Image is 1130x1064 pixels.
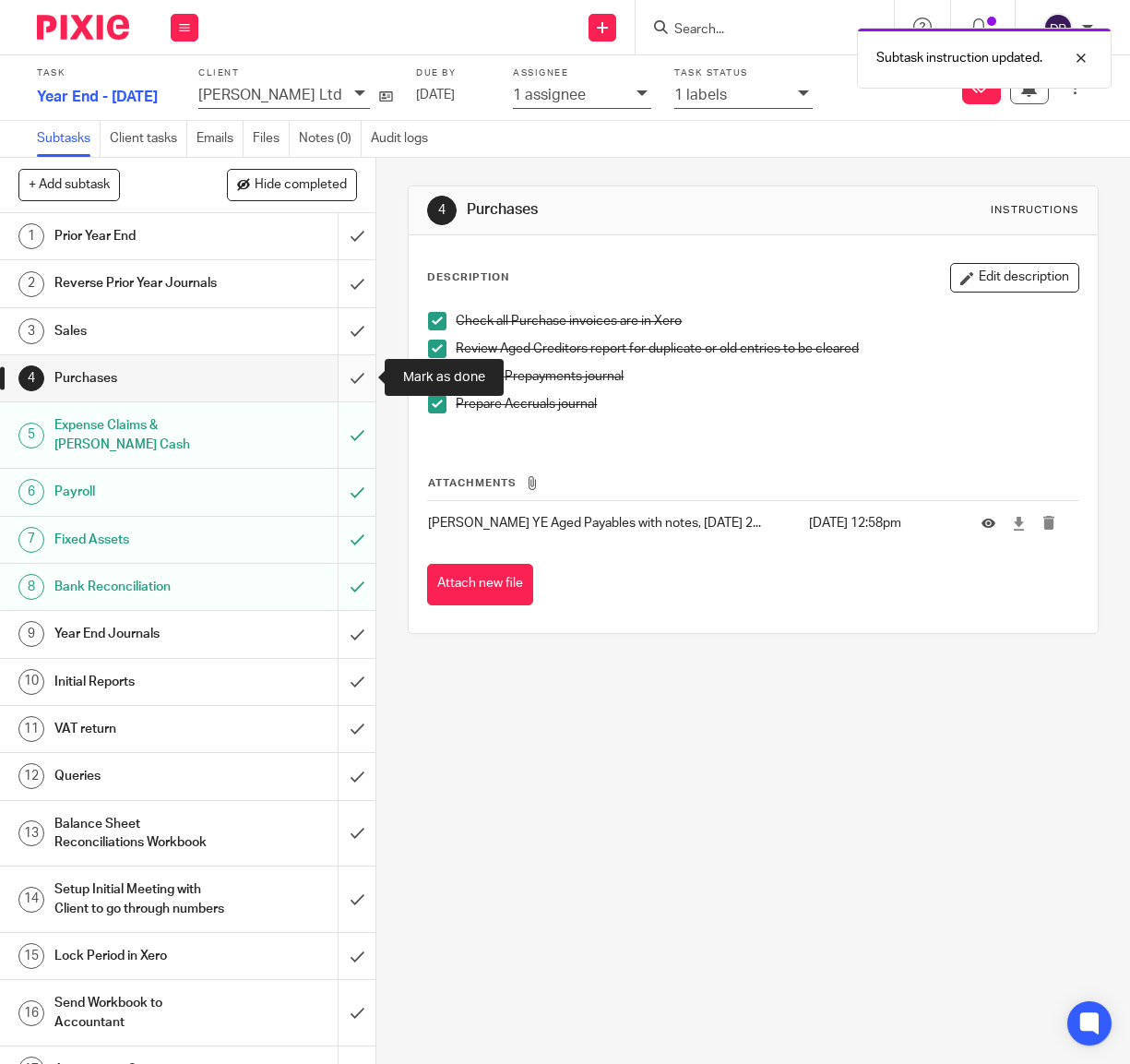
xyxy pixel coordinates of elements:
[54,876,232,923] h1: Setup Initial Meeting with Client to go through numbers
[427,270,509,285] p: Description
[18,527,44,553] div: 7
[54,478,232,506] h1: Payroll
[416,89,455,102] span: [DATE]
[18,479,44,505] div: 6
[18,271,44,297] div: 2
[18,621,44,647] div: 9
[54,715,232,743] h1: VAT return
[255,178,347,193] span: Hide completed
[54,222,232,250] h1: Prior Year End
[253,121,290,157] a: Files
[18,365,44,391] div: 4
[416,67,490,79] label: Due by
[456,312,1078,330] p: Check all Purchase invoices are in Xero
[876,49,1042,67] p: Subtask instruction updated.
[18,887,44,913] div: 14
[18,574,44,600] div: 8
[18,223,44,249] div: 1
[37,15,129,40] img: Pixie
[1043,13,1073,42] img: svg%3E
[18,943,44,969] div: 15
[299,121,362,157] a: Notes (0)
[18,169,120,200] button: + Add subtask
[18,763,44,789] div: 12
[456,367,1078,386] p: Prepare Prepayments journal
[37,67,175,79] label: Task
[809,514,954,532] p: [DATE] 12:58pm
[18,669,44,695] div: 10
[54,942,232,970] h1: Lock Period in Xero
[54,668,232,696] h1: Initial Reports
[54,620,232,648] h1: Year End Journals
[227,169,357,200] button: Hide completed
[54,762,232,790] h1: Queries
[18,820,44,846] div: 13
[1012,514,1026,532] a: Download
[467,200,792,220] h1: Purchases
[198,87,342,103] p: [PERSON_NAME] Ltd
[198,67,393,79] label: Client
[428,514,799,532] p: [PERSON_NAME] YE Aged Payables with notes, [DATE] 2...
[196,121,244,157] a: Emails
[37,121,101,157] a: Subtasks
[54,573,232,601] h1: Bank Reconciliation
[54,365,232,392] h1: Purchases
[674,87,727,103] p: 1 labels
[950,263,1079,293] button: Edit description
[54,989,232,1036] h1: Send Workbook to Accountant
[427,564,533,605] button: Attach new file
[18,318,44,344] div: 3
[54,412,232,459] h1: Expense Claims & [PERSON_NAME] Cash
[513,67,651,79] label: Assignee
[54,317,232,345] h1: Sales
[54,810,232,857] h1: Balance Sheet Reconciliations Workbook
[110,121,187,157] a: Client tasks
[371,121,437,157] a: Audit logs
[513,87,586,103] p: 1 assignee
[456,395,1078,413] p: Prepare Accruals journal
[991,203,1079,218] div: Instructions
[54,269,232,297] h1: Reverse Prior Year Journals
[456,340,1078,358] p: Review Aged Creditors report for duplicate or old entries to be cleared
[54,526,232,554] h1: Fixed Assets
[18,1000,44,1026] div: 16
[428,478,517,488] span: Attachments
[18,716,44,742] div: 11
[427,196,457,225] div: 4
[18,423,44,448] div: 5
